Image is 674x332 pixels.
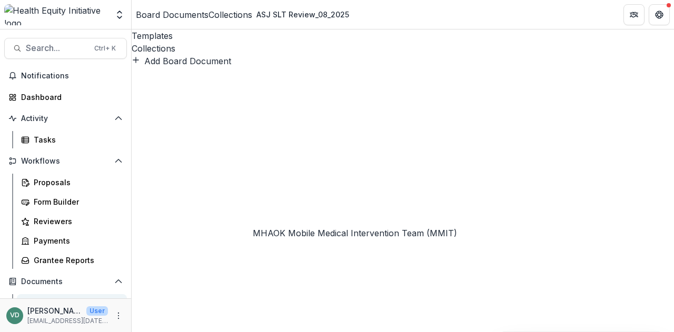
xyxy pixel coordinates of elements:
[112,4,127,25] button: Open entity switcher
[4,4,108,25] img: Health Equity Initiative logo
[21,277,110,286] span: Documents
[136,8,209,21] a: Board Documents
[34,297,118,308] div: Document Templates
[17,193,127,210] a: Form Builder
[623,4,645,25] button: Partners
[34,177,118,188] div: Proposals
[21,157,110,166] span: Workflows
[27,316,108,326] p: [EMAIL_ADDRESS][DATE][DOMAIN_NAME]
[17,251,127,269] a: Grantee Reports
[17,174,127,191] a: Proposals
[34,196,118,207] div: Form Builder
[4,38,127,59] button: Search...
[21,72,123,81] span: Notifications
[112,309,125,322] button: More
[4,88,127,106] a: Dashboard
[10,312,19,319] div: Victoria Darker
[4,153,127,169] button: Open Workflows
[92,43,118,54] div: Ctrl + K
[132,29,674,42] a: Templates
[4,67,127,84] button: Notifications
[132,55,231,67] button: Add Board Document
[26,43,88,53] span: Search...
[4,110,127,127] button: Open Activity
[34,216,118,227] div: Reviewers
[4,273,127,290] button: Open Documents
[136,7,353,22] nav: breadcrumb
[132,42,674,55] a: Collections
[34,255,118,266] div: Grantee Reports
[21,92,118,103] div: Dashboard
[649,4,670,25] button: Get Help
[253,227,457,239] div: MHAOK Mobile Medical Intervention Team (MMIT)
[21,114,110,123] span: Activity
[17,294,127,311] a: Document Templates
[17,232,127,249] a: Payments
[27,305,82,316] p: [PERSON_NAME]
[86,306,108,316] p: User
[17,213,127,230] a: Reviewers
[34,134,118,145] div: Tasks
[256,9,349,20] div: ASJ SLT Review_08_2025
[17,131,127,148] a: Tasks
[34,235,118,246] div: Payments
[209,8,252,21] a: Collections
